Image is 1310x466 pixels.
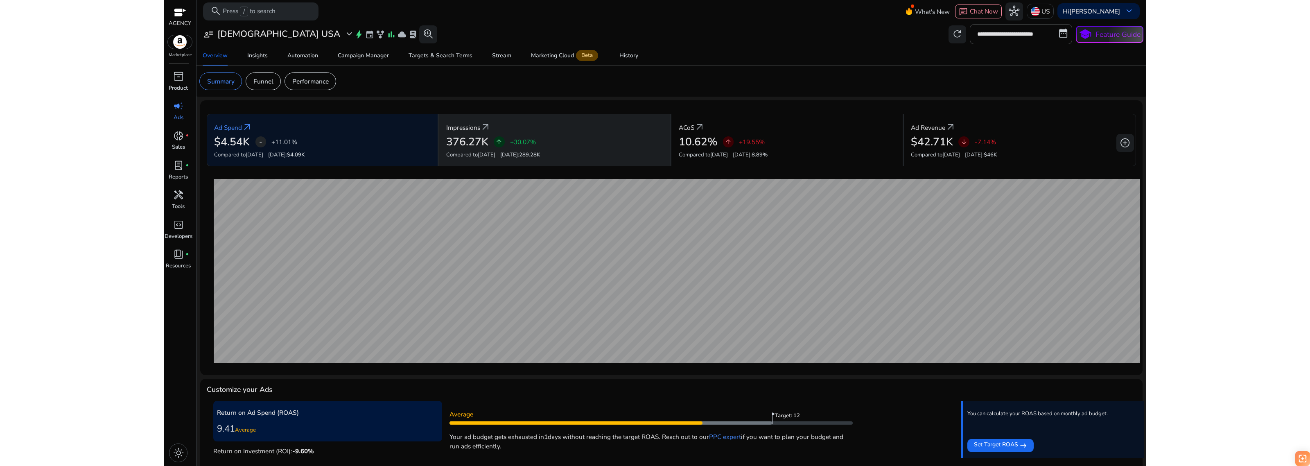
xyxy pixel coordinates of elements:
span: campaign [173,101,184,111]
mat-icon: east [1020,440,1027,451]
p: Compared to : [214,151,430,159]
span: lab_profile [409,30,418,39]
span: expand_more [344,29,355,39]
p: Compared to : [446,151,663,159]
img: amazon.svg [168,35,192,49]
p: Product [169,84,188,93]
h4: Customize your Ads [207,385,273,394]
span: search_insights [423,29,434,39]
p: Tools [172,203,185,211]
span: fiber_manual_record [185,253,189,256]
span: bar_chart [387,30,396,39]
span: [DATE] - [DATE] [942,151,982,158]
span: Your ad budget gets exhausted in days without reaching the target ROAS. Reach out to our [449,432,709,441]
h2: $42.71K [911,136,953,149]
span: school [1079,28,1092,41]
p: +30.07% [510,139,536,145]
a: lab_profilefiber_manual_recordReports [164,158,193,188]
p: +11.01% [271,139,297,145]
span: $46K [984,151,997,158]
p: Return on Ad Spend (ROAS) [217,408,439,417]
span: 289.28K [519,151,540,158]
span: arrow_upward [495,138,503,146]
div: History [619,53,638,59]
p: ACoS [679,123,694,132]
a: campaignAds [164,99,193,129]
span: book_4 [173,249,184,260]
span: Average [235,426,256,434]
h2: $4.54K [214,136,250,149]
h3: 9.41 [217,423,439,434]
span: inventory_2 [173,71,184,82]
a: donut_smallfiber_manual_recordSales [164,129,193,158]
span: Target: 12 [775,412,804,425]
a: code_blocksDevelopers [164,217,193,247]
span: refresh [952,29,962,39]
div: Insights [247,53,268,59]
a: arrow_outward [480,122,491,133]
a: handymanTools [164,188,193,217]
div: Automation [287,53,318,59]
button: Set Target ROAS [967,439,1034,452]
p: You can calculate your ROAS based on monthly ad budget. [967,410,1108,418]
p: Sales [172,143,185,152]
p: Compared to : [679,151,895,159]
p: Reports [169,173,188,181]
span: $4.09K [287,151,305,158]
p: +19.55% [739,139,765,145]
div: Overview [203,53,228,59]
span: - [259,136,262,147]
h3: [DEMOGRAPHIC_DATA] USA [217,29,340,39]
div: Marketing Cloud [531,52,600,59]
p: Ads [174,114,183,122]
a: arrow_outward [694,122,705,133]
span: % [308,447,314,455]
p: if you want to plan your budget and run ads efficiently. [449,428,853,451]
h2: 10.62% [679,136,718,149]
p: Funnel [253,77,273,86]
button: add_circle [1116,134,1134,152]
span: family_history [376,30,385,39]
span: fiber_manual_record [185,164,189,167]
span: 8.89% [752,151,768,158]
a: book_4fiber_manual_recordResources [164,247,193,277]
div: Campaign Manager [338,53,389,59]
span: code_blocks [173,219,184,230]
span: cloud [398,30,407,39]
span: arrow_downward [960,138,968,146]
span: donut_small [173,131,184,141]
span: light_mode [173,448,184,458]
span: bolt [355,30,364,39]
p: -7.14% [975,139,996,145]
a: PPC expert [709,432,741,441]
p: Summary [207,77,235,86]
span: fiber_manual_record [185,134,189,138]
span: -9.60 [292,447,314,455]
span: Set Target ROAS [974,440,1018,451]
p: Marketplace [169,52,192,58]
span: handyman [173,190,184,200]
p: Return on Investment (ROI): [213,444,443,456]
span: user_attributes [203,29,214,39]
a: inventory_2Product [164,70,193,99]
span: event [365,30,374,39]
span: add_circle [1120,138,1130,148]
a: arrow_outward [945,122,956,133]
span: [DATE] - [DATE] [478,151,518,158]
p: Impressions [446,123,480,132]
b: 1 [544,432,548,441]
p: Developers [165,233,192,241]
p: Resources [166,262,191,270]
span: arrow_upward [725,138,732,146]
h2: 376.27K [446,136,488,149]
span: lab_profile [173,160,184,171]
div: Targets & Search Terms [409,53,472,59]
p: Performance [292,77,329,86]
a: arrow_outward [242,122,253,133]
div: Stream [492,53,511,59]
span: Beta [576,50,598,61]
